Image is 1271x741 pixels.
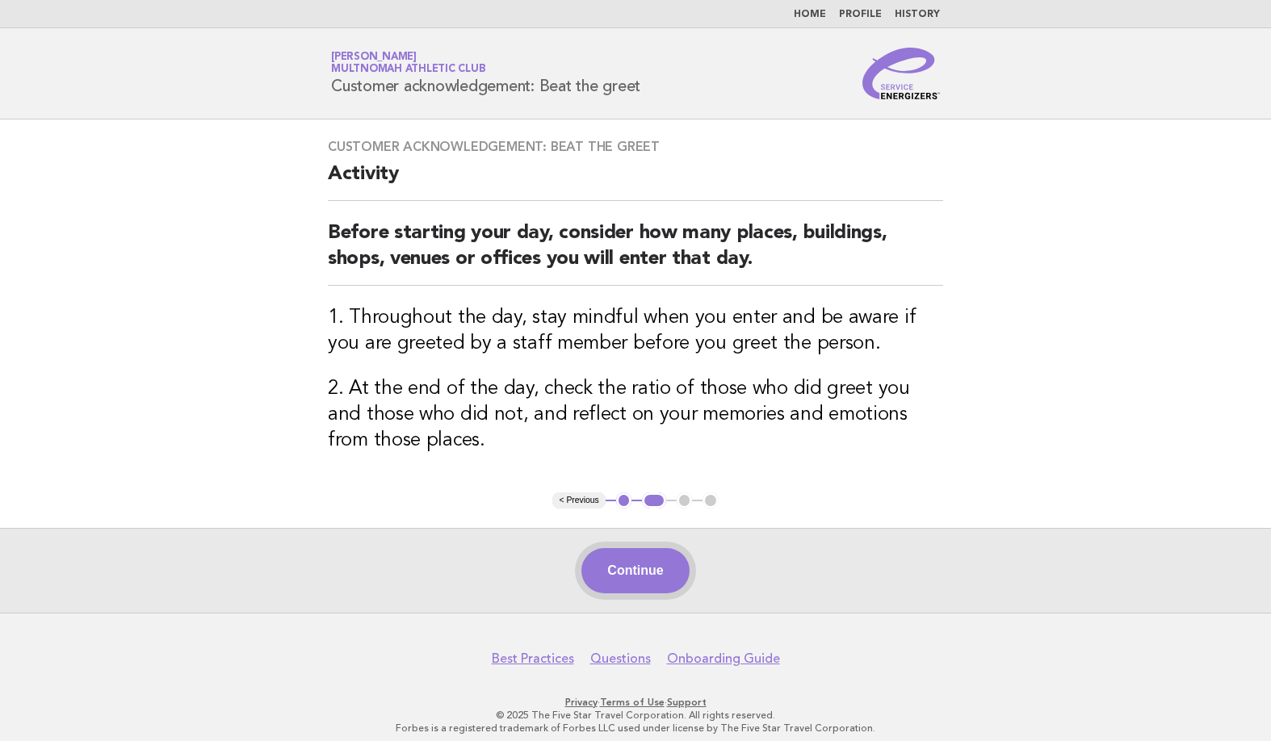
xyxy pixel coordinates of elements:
button: Continue [581,548,689,593]
button: 2 [642,492,665,509]
a: Privacy [565,697,598,708]
p: Forbes is a registered trademark of Forbes LLC used under license by The Five Star Travel Corpora... [141,722,1130,735]
a: Terms of Use [600,697,665,708]
h2: Before starting your day, consider how many places, buildings, shops, venues or offices you will ... [328,220,943,286]
a: History [895,10,940,19]
button: < Previous [552,492,605,509]
a: Best Practices [492,651,574,667]
a: Onboarding Guide [667,651,780,667]
span: Multnomah Athletic Club [331,65,485,75]
h3: 1. Throughout the day, stay mindful when you enter and be aware if you are greeted by a staff mem... [328,305,943,357]
button: 1 [616,492,632,509]
h1: Customer acknowledgement: Beat the greet [331,52,640,94]
a: Home [794,10,826,19]
h3: 2. At the end of the day, check the ratio of those who did greet you and those who did not, and r... [328,376,943,454]
img: Service Energizers [862,48,940,99]
p: © 2025 The Five Star Travel Corporation. All rights reserved. [141,709,1130,722]
a: Questions [590,651,651,667]
h3: Customer acknowledgement: Beat the greet [328,139,943,155]
a: [PERSON_NAME]Multnomah Athletic Club [331,52,485,74]
h2: Activity [328,161,943,201]
a: Support [667,697,707,708]
p: · · [141,696,1130,709]
a: Profile [839,10,882,19]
